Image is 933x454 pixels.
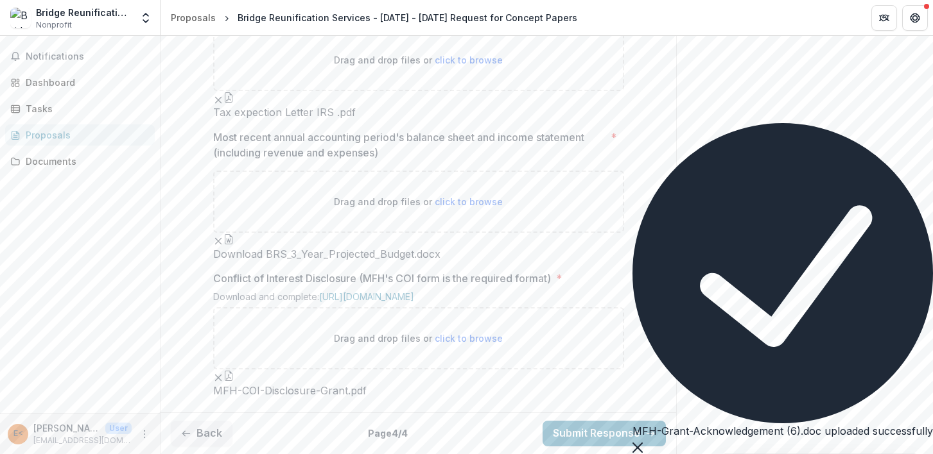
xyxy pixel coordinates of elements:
a: Documents [5,151,155,172]
a: Proposals [166,8,221,27]
a: [URL][DOMAIN_NAME] [319,291,414,302]
p: Drag and drop files or [334,332,503,345]
span: click to browse [435,55,503,65]
span: Nonprofit [36,19,72,31]
button: Open entity switcher [137,5,155,31]
p: Page 4 / 4 [368,426,408,440]
div: Remove FileTax expection Letter IRS .pdf [213,91,356,119]
span: Notifications [26,51,150,62]
button: Get Help [902,5,928,31]
span: Download BRS_3_Year_Projected_Budget.docx [213,248,440,260]
a: Proposals [5,124,155,146]
div: Bridge Reunification Services - [DATE] - [DATE] Request for Concept Papers [238,11,577,24]
button: Partners [871,5,897,31]
div: Documents [26,155,144,168]
nav: breadcrumb [166,8,582,27]
div: Download and complete: [213,291,624,307]
p: Drag and drop files or [334,53,503,67]
button: More [137,426,152,442]
button: Notifications [5,46,155,67]
span: click to browse [435,333,503,344]
p: Conflict of Interest Disclosure (MFH's COI form is the required format) [213,271,551,286]
button: Remove File [213,233,223,248]
span: Tax expection Letter IRS .pdf [213,106,356,119]
img: Bridge Reunification Services [10,8,31,28]
div: Bridge Reunification Services [36,6,132,19]
p: Most recent annual accounting period's balance sheet and income statement (including revenue and ... [213,130,606,160]
span: click to browse [435,196,503,207]
p: [EMAIL_ADDRESS][DOMAIN_NAME] [33,435,132,446]
button: Back [171,421,232,446]
div: Proposals [171,11,216,24]
button: Remove File [213,91,223,106]
div: Tasks [26,102,144,115]
button: Remove File [213,369,223,385]
div: Dashboard [26,76,144,89]
div: Elizabeth derickson <edericksonlcsw@gmail.com> [13,430,23,438]
a: Tasks [5,98,155,119]
div: Remove FileMFH-COI-Disclosure-Grant.pdf [213,369,367,397]
p: Drag and drop files or [334,195,503,208]
a: Dashboard [5,72,155,93]
p: User [105,423,132,434]
span: MFH-COI-Disclosure-Grant.pdf [213,385,367,397]
p: [PERSON_NAME] <[EMAIL_ADDRESS][DOMAIN_NAME]> [33,421,100,435]
div: Proposals [26,128,144,142]
div: Remove FileDownload BRS_3_Year_Projected_Budget.docx [213,233,440,260]
button: Submit Response [543,421,666,446]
